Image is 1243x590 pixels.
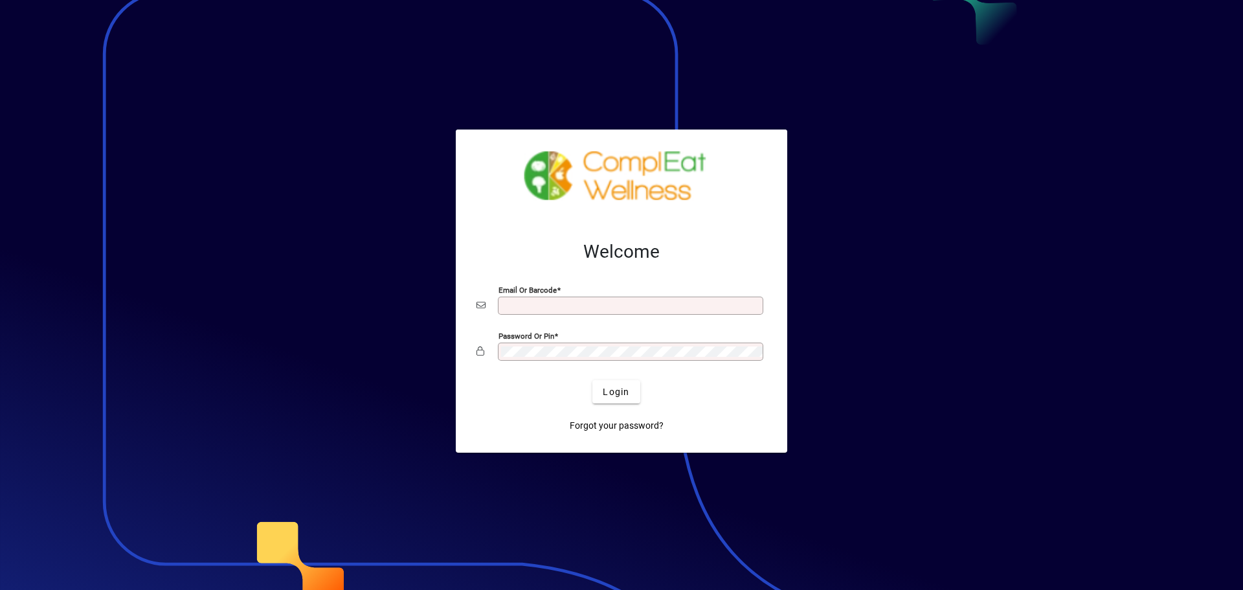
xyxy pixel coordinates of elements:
[603,385,629,399] span: Login
[570,419,664,433] span: Forgot your password?
[498,332,554,341] mat-label: Password or Pin
[592,380,640,403] button: Login
[498,286,557,295] mat-label: Email or Barcode
[476,241,767,263] h2: Welcome
[565,414,669,437] a: Forgot your password?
